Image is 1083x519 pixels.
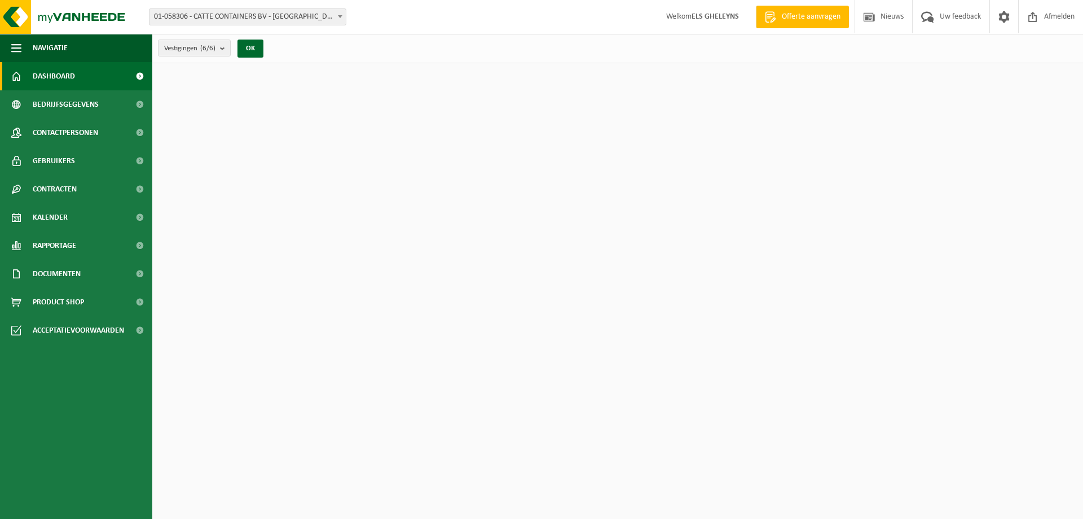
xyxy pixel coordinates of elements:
[692,12,739,21] strong: ELS GHELEYNS
[33,232,76,260] span: Rapportage
[33,288,84,316] span: Product Shop
[33,260,81,288] span: Documenten
[158,40,231,56] button: Vestigingen(6/6)
[33,62,75,90] span: Dashboard
[33,175,77,203] span: Contracten
[33,203,68,232] span: Kalender
[164,40,215,57] span: Vestigingen
[33,34,68,62] span: Navigatie
[149,8,346,25] span: 01-058306 - CATTE CONTAINERS BV - OUDENAARDE
[756,6,849,28] a: Offerte aanvragen
[779,11,843,23] span: Offerte aanvragen
[33,147,75,175] span: Gebruikers
[237,40,263,58] button: OK
[149,9,346,25] span: 01-058306 - CATTE CONTAINERS BV - OUDENAARDE
[200,45,215,52] count: (6/6)
[33,90,99,119] span: Bedrijfsgegevens
[33,119,98,147] span: Contactpersonen
[33,316,124,344] span: Acceptatievoorwaarden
